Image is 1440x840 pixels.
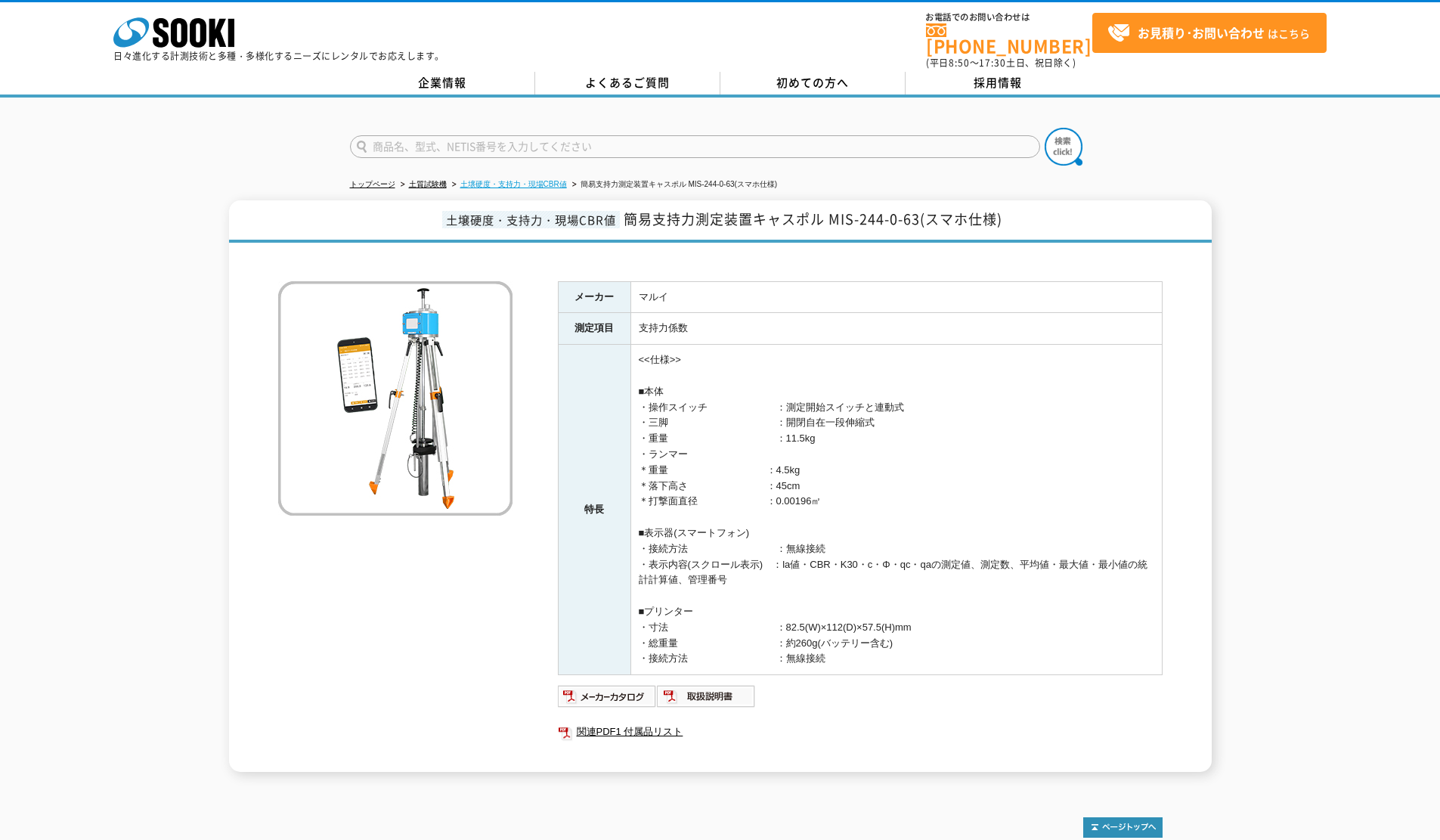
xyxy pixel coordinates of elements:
[624,209,1002,229] span: 簡易支持力測定装置キャスポル MIS-244-0-63(スマホ仕様)
[949,56,970,70] span: 8:50
[630,281,1162,313] td: マルイ
[409,180,447,188] a: 土質試験機
[906,72,1091,95] a: 採用情報
[1092,13,1327,53] a: お見積り･お問い合わせはこちら
[278,281,513,516] img: 簡易支持力測定装置キャスポル MIS-244-0-63(スマホ仕様)
[1045,128,1082,166] img: btn_search.png
[558,694,657,705] a: メーカーカタログ
[657,684,756,708] img: 取扱説明書
[926,13,1092,22] span: お電話でのお問い合わせは
[535,72,720,95] a: よくあるご質問
[558,345,630,675] th: 特長
[569,177,778,193] li: 簡易支持力測定装置キャスポル MIS-244-0-63(スマホ仕様)
[460,180,567,188] a: 土壌硬度・支持力・現場CBR値
[558,684,657,708] img: メーカーカタログ
[350,72,535,95] a: 企業情報
[442,211,620,228] span: 土壌硬度・支持力・現場CBR値
[926,56,1076,70] span: (平日 ～ 土日、祝日除く)
[630,345,1162,675] td: <<仕様>> ■本体 ・操作スイッチ ：測定開始スイッチと連動式 ・三脚 ：開閉自在一段伸縮式 ・重量 ：11.5kg ・ランマー ＊重量 ：4.5kg ＊落下高さ ：45cm ＊打撃面直径 ：...
[558,281,630,313] th: メーカー
[113,51,444,60] p: 日々進化する計測技術と多種・多様化するニーズにレンタルでお応えします。
[776,74,849,91] span: 初めての方へ
[350,180,395,188] a: トップページ
[1138,23,1265,42] strong: お見積り･お問い合わせ
[979,56,1006,70] span: 17:30
[630,313,1162,345] td: 支持力係数
[558,313,630,345] th: 測定項目
[720,72,906,95] a: 初めての方へ
[1083,817,1163,838] img: トップページへ
[350,135,1040,158] input: 商品名、型式、NETIS番号を入力してください
[558,722,1163,742] a: 関連PDF1 付属品リスト
[926,23,1092,54] a: [PHONE_NUMBER]
[1107,22,1310,45] span: はこちら
[657,694,756,705] a: 取扱説明書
